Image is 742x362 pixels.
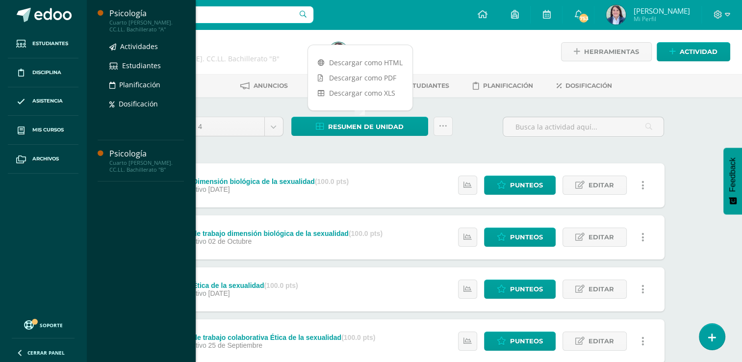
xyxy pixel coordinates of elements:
span: Planificación [119,80,160,89]
span: 25 de Septiembre [208,341,263,349]
a: Dosificación [109,98,184,109]
a: Descargar como PDF [308,70,412,85]
span: Dosificación [565,82,612,89]
span: 753 [578,13,589,24]
span: [PERSON_NAME] [633,6,690,16]
a: PsicologíaCuarto [PERSON_NAME]. CC.LL. Bachillerato "B" [109,148,184,173]
span: Actividades [120,42,158,51]
span: Anuncios [254,82,288,89]
span: Editar [588,332,614,350]
strong: (100.0 pts) [264,282,298,289]
div: Psicología [109,148,184,159]
div: PMA Dimensión biológica de la sexualidad [176,178,349,185]
a: Herramientas [561,42,652,61]
a: Actividad [657,42,730,61]
div: Psicología [109,8,184,19]
div: Cuarto [PERSON_NAME]. CC.LL. Bachillerato "B" [109,159,184,173]
span: Soporte [40,322,63,329]
img: 7189dd0a2475061f524ba7af0511f049.png [606,5,626,25]
span: Actividad [680,43,717,61]
a: Planificación [473,78,533,94]
input: Busca un usuario... [93,6,313,23]
span: [DATE] [208,185,230,193]
button: Feedback - Mostrar encuesta [723,148,742,214]
span: Punteos [510,176,543,194]
span: Resumen de unidad [328,118,404,136]
strong: (100.0 pts) [315,178,349,185]
span: Editar [588,228,614,246]
a: Punteos [484,332,556,351]
span: Herramientas [584,43,639,61]
div: Guía de trabajo colaborativa Ética de la sexualidad [176,334,375,341]
a: Actividades [109,41,184,52]
a: Anuncios [240,78,288,94]
a: Soporte [12,318,75,331]
span: Estudiantes [405,82,449,89]
span: Dosificación [119,99,158,108]
div: PMA Ética de la sexualidad [176,282,298,289]
span: Archivos [32,155,59,163]
a: Punteos [484,228,556,247]
span: Unidad 4 [172,117,257,136]
a: Estudiantes [8,29,78,58]
a: Resumen de unidad [291,117,428,136]
a: Descargar como XLS [308,85,412,101]
a: PsicologíaCuarto [PERSON_NAME]. CC.LL. Bachillerato "A" [109,8,184,33]
input: Busca la actividad aquí... [503,117,664,136]
span: Mi Perfil [633,15,690,23]
span: Cerrar panel [27,349,65,356]
div: Hoja de trabajo dimensión biológica de la sexualidad [176,230,383,237]
a: Unidad 4 [165,117,283,136]
span: Planificación [483,82,533,89]
span: Punteos [510,228,543,246]
span: Mis cursos [32,126,64,134]
span: Disciplina [32,69,61,77]
h1: Psicología [124,40,317,54]
span: Editar [588,176,614,194]
a: Punteos [484,280,556,299]
strong: (100.0 pts) [349,230,383,237]
a: Disciplina [8,58,78,87]
span: [DATE] [208,289,230,297]
span: Punteos [510,332,543,350]
a: Planificación [109,79,184,90]
a: Archivos [8,145,78,174]
a: Dosificación [557,78,612,94]
span: 02 de Octubre [208,237,252,245]
div: Cuarto [PERSON_NAME]. CC.LL. Bachillerato "A" [109,19,184,33]
a: Punteos [484,176,556,195]
span: Feedback [728,157,737,192]
span: Punteos [510,280,543,298]
a: Descargar como HTML [308,55,412,70]
span: Estudiantes [122,61,161,70]
span: Asistencia [32,97,63,105]
strong: (100.0 pts) [341,334,375,341]
span: Editar [588,280,614,298]
a: Mis cursos [8,116,78,145]
a: Asistencia [8,87,78,116]
a: Estudiantes [109,60,184,71]
a: Estudiantes [390,78,449,94]
div: Cuarto Bach. CC.LL. Bachillerato 'B' [124,54,317,63]
span: Estudiantes [32,40,68,48]
img: 7189dd0a2475061f524ba7af0511f049.png [329,42,348,62]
